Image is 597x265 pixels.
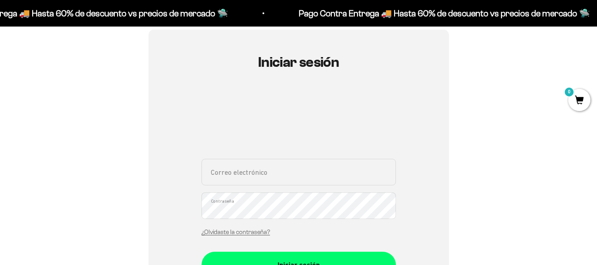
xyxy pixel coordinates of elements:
[202,229,270,235] a: ¿Olvidaste la contraseña?
[298,6,589,20] p: Pago Contra Entrega 🚚 Hasta 60% de descuento vs precios de mercado 🛸
[202,54,396,70] h1: Iniciar sesión
[202,96,396,148] iframe: Social Login Buttons
[568,96,590,106] a: 0
[564,87,574,97] mark: 0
